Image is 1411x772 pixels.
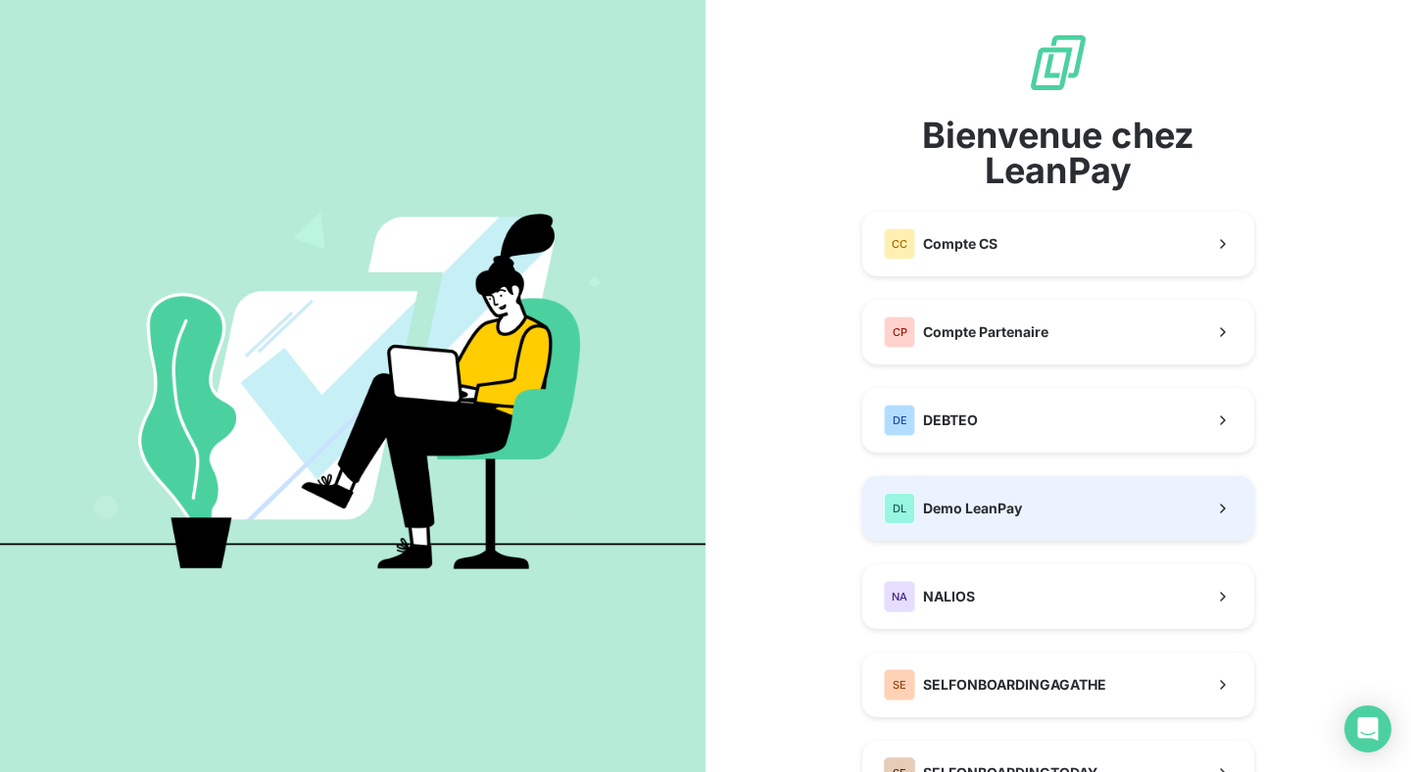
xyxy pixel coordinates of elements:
span: SELFONBOARDINGAGATHE [923,675,1106,695]
span: Compte CS [923,234,997,254]
div: DL [884,493,915,524]
img: logo sigle [1027,31,1090,94]
div: NA [884,581,915,612]
button: CPCompte Partenaire [862,300,1254,364]
button: DLDemo LeanPay [862,476,1254,541]
div: DE [884,405,915,436]
button: NANALIOS [862,564,1254,629]
div: Open Intercom Messenger [1344,705,1391,752]
button: DEDEBTEO [862,388,1254,453]
span: Bienvenue chez LeanPay [862,118,1254,188]
span: NALIOS [923,587,975,606]
div: CP [884,316,915,348]
div: CC [884,228,915,260]
span: Demo LeanPay [923,499,1022,518]
span: Compte Partenaire [923,322,1048,342]
button: SESELFONBOARDINGAGATHE [862,652,1254,717]
div: SE [884,669,915,700]
button: CCCompte CS [862,212,1254,276]
span: DEBTEO [923,410,978,430]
